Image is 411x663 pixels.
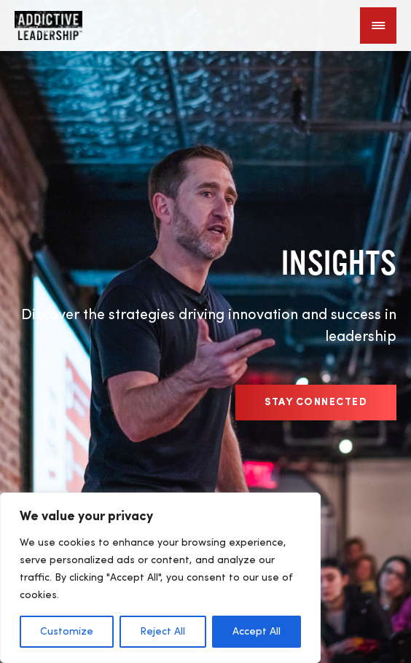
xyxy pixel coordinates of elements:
span: Discover the strategies driving innovation and success in leadership [21,308,396,345]
button: Customize [20,616,114,648]
h1: Insights [15,243,396,283]
a: Stay Connected [235,385,396,420]
p: We use cookies to enhance your browsing experience, serve personalized ads or content, and analyz... [20,534,301,604]
p: We value your privacy [20,508,301,525]
a: Home [15,11,102,40]
img: Company Logo [15,11,82,40]
button: Reject All [120,616,205,648]
button: Accept All [212,616,301,648]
